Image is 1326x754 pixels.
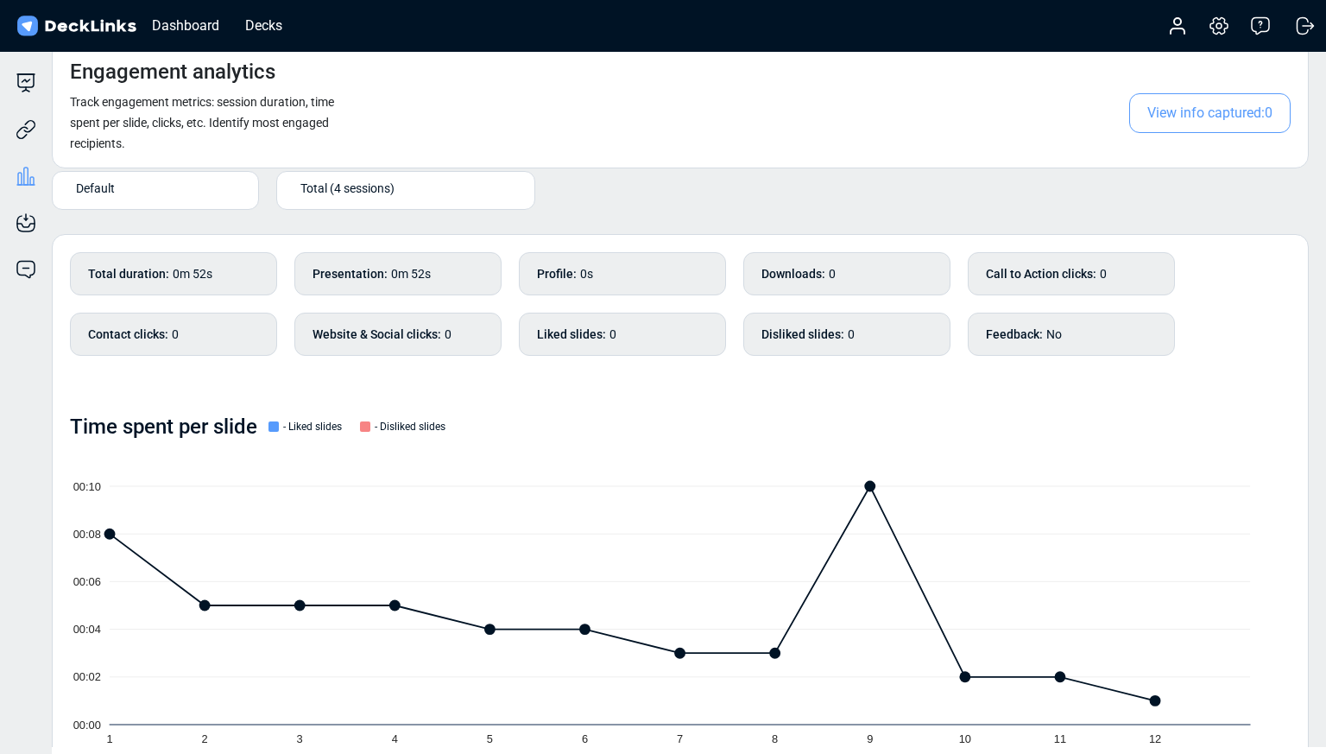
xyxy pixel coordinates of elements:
[580,267,593,281] span: 0s
[70,95,334,150] small: Track engagement metrics: session duration, time spent per slide, clicks, etc. Identify most enga...
[73,670,101,683] tspan: 00:02
[537,265,577,283] b: Profile :
[202,732,208,745] tspan: 2
[73,528,101,541] tspan: 00:08
[1054,732,1066,745] tspan: 11
[773,732,779,745] tspan: 8
[313,265,388,283] b: Presentation :
[356,419,445,434] div: - Disliked slides
[1100,267,1107,281] span: 0
[986,326,1043,344] b: Feedback :
[76,179,115,197] span: Default
[1129,93,1291,133] span: View info captured: 0
[70,415,257,440] h4: Time spent per slide
[237,15,291,36] div: Decks
[172,327,179,341] span: 0
[445,327,451,341] span: 0
[609,327,616,341] span: 0
[582,732,588,745] tspan: 6
[73,719,101,732] tspan: 00:00
[73,623,101,636] tspan: 00:04
[986,265,1096,283] b: Call to Action clicks :
[761,326,844,344] b: Disliked slides :
[14,14,139,39] img: DeckLinks
[73,479,101,492] tspan: 00:10
[392,732,398,745] tspan: 4
[537,326,606,344] b: Liked slides :
[487,732,493,745] tspan: 5
[868,732,874,745] tspan: 9
[300,179,395,197] span: Total (4 sessions)
[959,732,971,745] tspan: 10
[143,15,228,36] div: Dashboard
[677,732,683,745] tspan: 7
[1046,327,1062,341] span: No
[106,732,112,745] tspan: 1
[848,327,855,341] span: 0
[829,267,836,281] span: 0
[73,575,101,588] tspan: 00:06
[1150,732,1162,745] tspan: 12
[88,326,168,344] b: Contact clicks :
[264,419,342,434] div: - Liked slides
[297,732,303,745] tspan: 3
[313,326,441,344] b: Website & Social clicks :
[88,265,169,283] b: Total duration :
[391,267,431,281] span: 0m 52s
[761,265,825,283] b: Downloads :
[70,60,275,85] h4: Engagement analytics
[173,267,212,281] span: 0m 52s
